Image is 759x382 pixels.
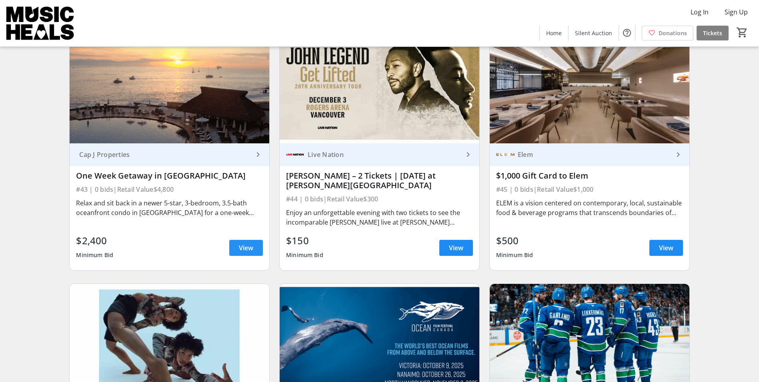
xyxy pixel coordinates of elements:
a: Donations [642,26,693,40]
div: ELEM is a vision centered on contemporary, local, sustainable food & beverage programs that trans... [496,198,683,217]
a: View [649,240,683,256]
a: Live NationLive Nation [280,143,479,166]
div: Minimum Bid [286,248,323,262]
a: Cap J Properties [70,143,269,166]
mat-icon: keyboard_arrow_right [463,150,473,159]
button: Help [619,25,635,41]
button: Cart [735,25,749,40]
mat-icon: keyboard_arrow_right [673,150,683,159]
span: Home [546,29,562,37]
span: View [239,243,253,253]
img: $1,000 Gift Card to Elem [490,31,689,143]
img: Live Nation [286,145,304,164]
a: View [229,240,263,256]
a: Home [540,26,568,40]
div: Enjoy an unforgettable evening with two tickets to see the incomparable [PERSON_NAME] live at [PE... [286,208,473,227]
div: $500 [496,233,533,248]
div: Elem [515,151,673,159]
div: #43 | 0 bids | Retail Value $4,800 [76,184,263,195]
a: View [439,240,473,256]
button: Sign Up [718,6,754,18]
a: ElemElem [490,143,689,166]
div: $2,400 [76,233,113,248]
span: View [449,243,463,253]
div: Live Nation [304,151,463,159]
span: Log In [691,7,709,17]
a: Tickets [697,26,729,40]
div: [PERSON_NAME] – 2 Tickets | [DATE] at [PERSON_NAME][GEOGRAPHIC_DATA] [286,171,473,190]
span: Silent Auction [575,29,612,37]
div: Minimum Bid [496,248,533,262]
div: Relax and sit back in a newer 5-star, 3-bedroom, 3.5-bath oceanfront condo in [GEOGRAPHIC_DATA] f... [76,198,263,217]
span: Donations [659,29,687,37]
div: $1,000 Gift Card to Elem [496,171,683,181]
span: Tickets [703,29,722,37]
div: #45 | 0 bids | Retail Value $1,000 [496,184,683,195]
mat-icon: keyboard_arrow_right [253,150,263,159]
div: One Week Getaway in [GEOGRAPHIC_DATA] [76,171,263,181]
div: $150 [286,233,323,248]
div: Minimum Bid [76,248,113,262]
button: Log In [684,6,715,18]
span: View [659,243,673,253]
img: John Legend – 2 Tickets | December 3, 2025 at Rogers Arena [280,31,479,143]
div: #44 | 0 bids | Retail Value $300 [286,193,473,205]
div: Cap J Properties [76,151,253,159]
span: Sign Up [725,7,748,17]
img: One Week Getaway in Puerto Vallarta [70,31,269,143]
img: Music Heals Charitable Foundation's Logo [5,3,76,43]
a: Silent Auction [569,26,619,40]
img: Elem [496,145,515,164]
